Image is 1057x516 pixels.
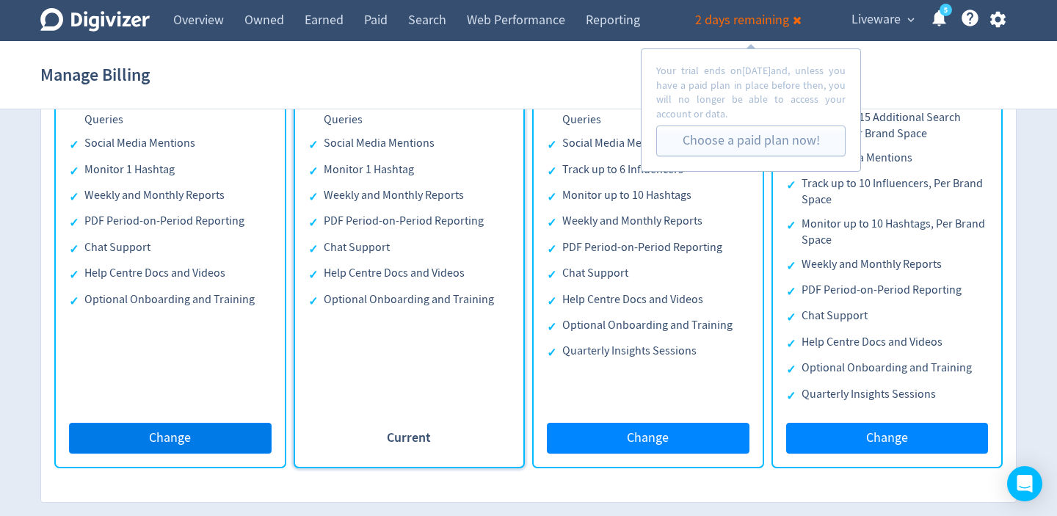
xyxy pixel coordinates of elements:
button: Change [69,423,272,454]
h1: Manage Billing [40,51,150,98]
text: 5 [944,5,948,15]
li: Quarterly Insights Sessions [547,343,749,361]
li: Optional Onboarding and Training [786,360,989,378]
button: Choose a paid plan now! [656,126,846,156]
li: Track up to 10 Influencers, Per Brand Space [786,175,989,208]
a: 5 [940,4,952,16]
button: Liveware [846,8,918,32]
span: Change [866,432,908,445]
li: Social Media Mentions [308,135,511,153]
li: Chat Support [547,265,749,283]
span: Liveware [851,8,901,32]
li: Weekly and Monthly Reports [547,213,749,231]
a: Choose a paid plan now! [683,132,820,149]
button: Change [547,423,749,454]
li: PDF Period-on-Period Reporting [786,282,989,300]
li: Weekly and Monthly Reports [786,256,989,275]
span: 2 days remaining [695,12,789,29]
button: Change [786,423,989,454]
li: Chat Support [308,239,511,258]
li: Social Media Mentions [547,135,749,153]
span: Current [387,429,431,447]
li: Optional Onboarding and Training [69,291,272,310]
li: Track up to 1 Additional Search Queries [69,95,272,128]
li: Help Centre Docs and Videos [308,265,511,283]
li: Social Media Mentions [786,150,989,168]
li: Help Centre Docs and Videos [69,265,272,283]
li: Optional Onboarding and Training [308,291,511,310]
li: Quarterly Insights Sessions [786,386,989,404]
li: Track up to 15 Additional Search Queries [547,95,749,128]
li: Chat Support [69,239,272,258]
span: Change [149,432,191,445]
li: Monitor 1 Hashtag [308,161,511,180]
p: Your trial ends on [DATE] and, unless you have a paid plan in place before then, you will no long... [656,64,846,121]
span: Change [627,432,669,445]
li: Help Centre Docs and Videos [547,291,749,310]
li: Monitor up to 10 Hashtags, Per Brand Space [786,216,989,249]
li: Chat Support [786,308,989,326]
li: PDF Period-on-Period Reporting [69,213,272,231]
li: Track up to 3 Additional Search Queries [308,95,511,128]
li: Weekly and Monthly Reports [308,187,511,206]
li: Monitor up to 10 Hashtags [547,187,749,206]
span: expand_more [904,13,918,26]
li: Weekly and Monthly Reports [69,187,272,206]
li: Monitor 1 Hashtag [69,161,272,180]
li: PDF Period-on-Period Reporting [308,213,511,231]
div: Open Intercom Messenger [1007,466,1042,501]
li: PDF Period-on-Period Reporting [547,239,749,258]
li: Help Centre Docs and Videos [786,334,989,352]
li: Social Media Mentions [69,135,272,153]
li: Track up to 15 Additional Search Queries, Per Brand Space [786,109,989,142]
li: Track up to 6 Influencers [547,161,749,180]
li: Optional Onboarding and Training [547,317,749,335]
